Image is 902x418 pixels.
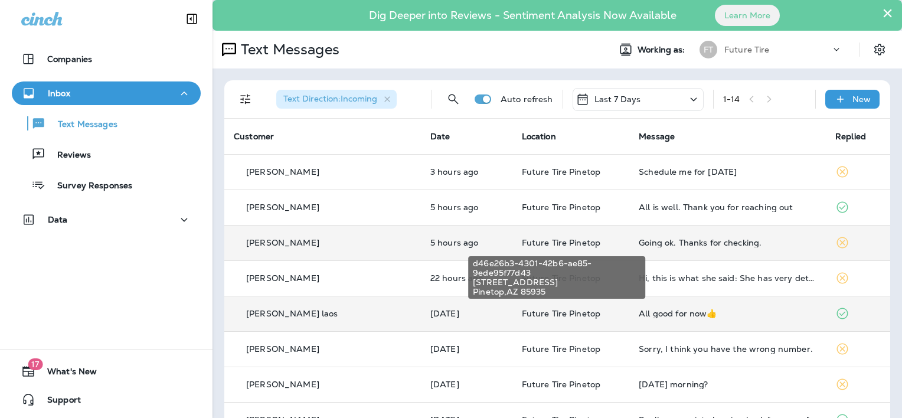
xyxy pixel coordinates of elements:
p: [PERSON_NAME] [246,238,319,247]
div: All is well. Thank you for reaching out [639,203,816,212]
span: Location [522,131,556,142]
button: Collapse Sidebar [175,7,208,31]
p: Last 7 Days [594,94,641,104]
span: Message [639,131,675,142]
p: Companies [47,54,92,64]
p: Inbox [48,89,70,98]
span: d46e26b3-4301-42b6-ae85-9ede95f77d43 [473,259,640,277]
p: New [852,94,871,104]
button: Settings [869,39,890,60]
p: Survey Responses [45,181,132,192]
button: Companies [12,47,201,71]
p: Reviews [45,150,91,161]
div: Hi, this is what she said: She has very detailed records from the previous owner so I have both t... [639,273,816,283]
div: FT [700,41,717,58]
div: Text Direction:Incoming [276,90,397,109]
p: [PERSON_NAME] laos [246,309,338,318]
span: Support [35,395,81,409]
p: Oct 6, 2025 07:42 AM [430,344,503,354]
p: Text Messages [236,41,339,58]
span: Future Tire Pinetop [522,308,601,319]
span: Pinetop , AZ 85935 [473,287,640,296]
span: Customer [234,131,274,142]
span: Text Direction : Incoming [283,93,377,104]
p: Future Tire [724,45,770,54]
p: [PERSON_NAME] [246,344,319,354]
button: Filters [234,87,257,111]
button: Survey Responses [12,172,201,197]
p: [PERSON_NAME] [246,203,319,212]
button: Data [12,208,201,231]
span: Replied [835,131,866,142]
p: [PERSON_NAME] [246,273,319,283]
button: Support [12,388,201,412]
p: Data [48,215,68,224]
span: Future Tire Pinetop [522,166,601,177]
button: Text Messages [12,111,201,136]
div: Sorry, I think you have the wrong number. [639,344,816,354]
p: [PERSON_NAME] [246,380,319,389]
p: Oct 8, 2025 08:14 AM [430,238,503,247]
span: 17 [28,358,43,370]
p: Oct 7, 2025 08:25 AM [430,309,503,318]
span: Future Tire Pinetop [522,344,601,354]
p: Oct 8, 2025 10:41 AM [430,167,503,177]
span: [STREET_ADDRESS] [473,277,640,287]
span: Future Tire Pinetop [522,379,601,390]
button: 17What's New [12,360,201,383]
span: Future Tire Pinetop [522,202,601,213]
span: Date [430,131,450,142]
p: Dig Deeper into Reviews - Sentiment Analysis Now Available [335,14,711,17]
button: Learn More [715,5,780,26]
button: Inbox [12,81,201,105]
p: Oct 5, 2025 08:36 AM [430,380,503,389]
button: Search Messages [442,87,465,111]
div: Going ok. Thanks for checking. [639,238,816,247]
span: What's New [35,367,97,381]
p: Text Messages [46,119,117,130]
button: Close [882,4,893,22]
button: Reviews [12,142,201,166]
span: Working as: [638,45,688,55]
div: 1 - 14 [723,94,740,104]
div: Tuesday morning? [639,380,816,389]
p: [PERSON_NAME] [246,167,319,177]
div: Schedule me for tomorrow [639,167,816,177]
p: Oct 8, 2025 08:15 AM [430,203,503,212]
p: Auto refresh [501,94,553,104]
p: Oct 7, 2025 03:14 PM [430,273,503,283]
span: Future Tire Pinetop [522,237,601,248]
div: All good for now👍 [639,309,816,318]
